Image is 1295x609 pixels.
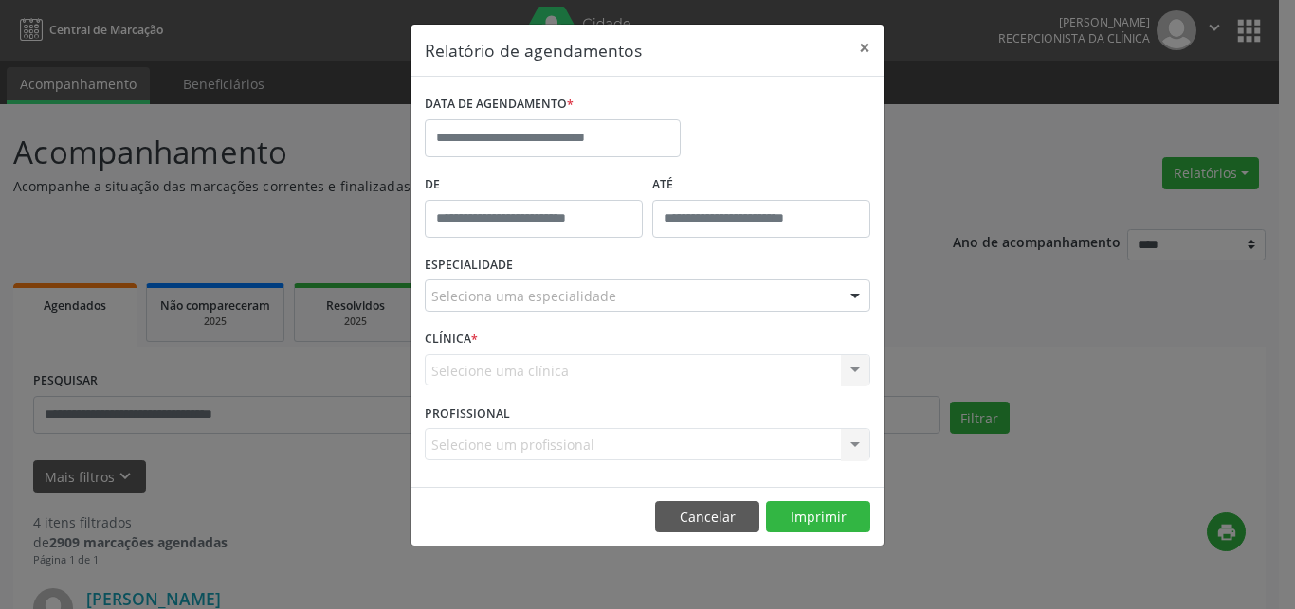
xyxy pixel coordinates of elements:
label: DATA DE AGENDAMENTO [425,90,574,119]
label: De [425,170,643,200]
label: ESPECIALIDADE [425,251,513,280]
label: PROFISSIONAL [425,399,510,428]
button: Close [846,25,884,71]
button: Cancelar [655,501,759,533]
label: ATÉ [652,170,870,200]
h5: Relatório de agendamentos [425,38,642,63]
span: Seleciona uma especialidade [431,286,616,306]
label: CLÍNICA [425,325,478,354]
button: Imprimir [766,501,870,533]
